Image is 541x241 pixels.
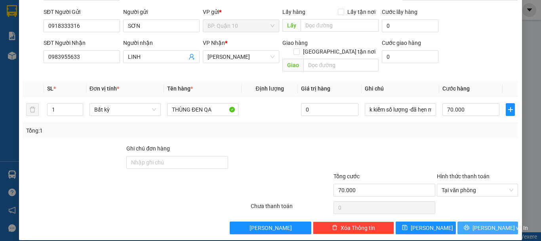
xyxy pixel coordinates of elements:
[230,222,311,234] button: [PERSON_NAME]
[301,19,379,32] input: Dọc đường
[250,202,333,216] div: Chưa thanh toán
[442,85,470,92] span: Cước hàng
[333,173,360,179] span: Tổng cước
[167,85,193,92] span: Tên hàng
[282,40,308,46] span: Giao hàng
[47,85,53,92] span: SL
[472,224,528,232] span: [PERSON_NAME] và In
[126,145,170,152] label: Ghi chú đơn hàng
[282,19,301,32] span: Lấy
[189,54,195,60] span: user-add
[382,50,438,63] input: Cước giao hàng
[382,40,421,46] label: Cước giao hàng
[94,104,156,116] span: Bất kỳ
[464,225,469,231] span: printer
[44,8,120,16] div: SĐT Người Gửi
[362,81,439,96] th: Ghi chú
[282,9,305,15] span: Lấy hàng
[506,103,515,116] button: plus
[382,9,417,15] label: Cước lấy hàng
[341,224,375,232] span: Xóa Thông tin
[250,224,292,232] span: [PERSON_NAME]
[411,224,453,232] span: [PERSON_NAME]
[300,47,379,56] span: [GEOGRAPHIC_DATA] tận nơi
[126,156,228,169] input: Ghi chú đơn hàng
[26,126,210,135] div: Tổng: 1
[382,19,438,32] input: Cước lấy hàng
[365,103,436,116] input: Ghi Chú
[123,8,200,16] div: Người gửi
[90,85,119,92] span: Đơn vị tính
[402,225,408,231] span: save
[26,103,39,116] button: delete
[203,40,225,46] span: VP Nhận
[457,222,518,234] button: printer[PERSON_NAME] và In
[44,39,120,47] div: SĐT Người Nhận
[437,173,490,179] label: Hình thức thanh toán
[255,85,284,92] span: Định lượng
[506,106,514,113] span: plus
[123,39,200,47] div: Người nhận
[332,225,337,231] span: delete
[203,8,279,16] div: VP gửi
[208,20,274,32] span: BP. Quận 10
[442,184,513,196] span: Tại văn phòng
[301,85,330,92] span: Giá trị hàng
[396,222,456,234] button: save[PERSON_NAME]
[344,8,379,16] span: Lấy tận nơi
[167,103,238,116] input: VD: Bàn, Ghế
[282,59,303,71] span: Giao
[208,51,274,63] span: Hòa Thành
[301,103,358,116] input: 0
[303,59,379,71] input: Dọc đường
[313,222,394,234] button: deleteXóa Thông tin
